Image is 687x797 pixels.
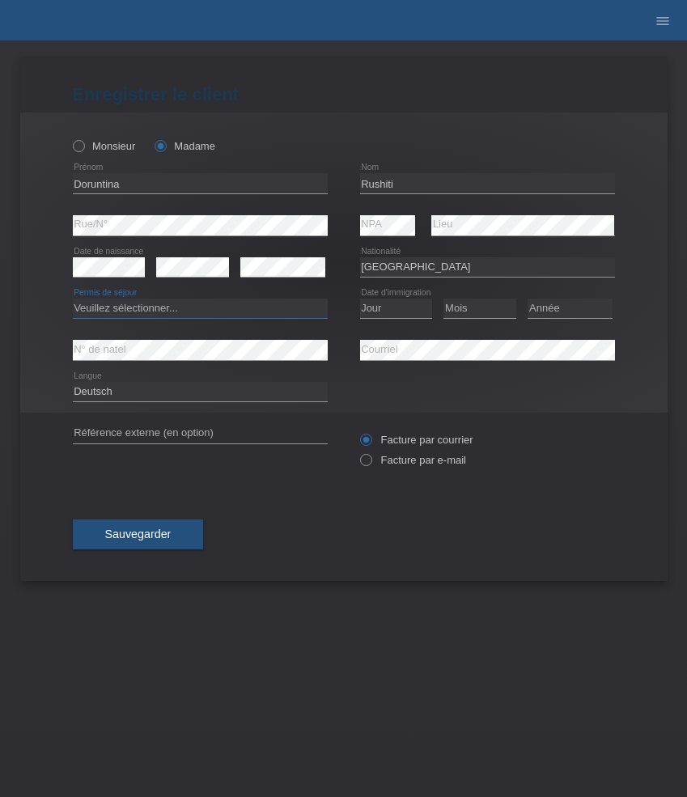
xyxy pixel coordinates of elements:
[73,140,83,150] input: Monsieur
[155,140,165,150] input: Madame
[360,434,371,454] input: Facture par courrier
[105,528,172,541] span: Sauvegarder
[360,434,473,446] label: Facture par courrier
[155,140,215,152] label: Madame
[360,454,371,474] input: Facture par e-mail
[73,519,204,550] button: Sauvegarder
[647,15,679,25] a: menu
[73,84,615,104] h1: Enregistrer le client
[655,13,671,29] i: menu
[73,140,136,152] label: Monsieur
[360,454,466,466] label: Facture par e-mail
